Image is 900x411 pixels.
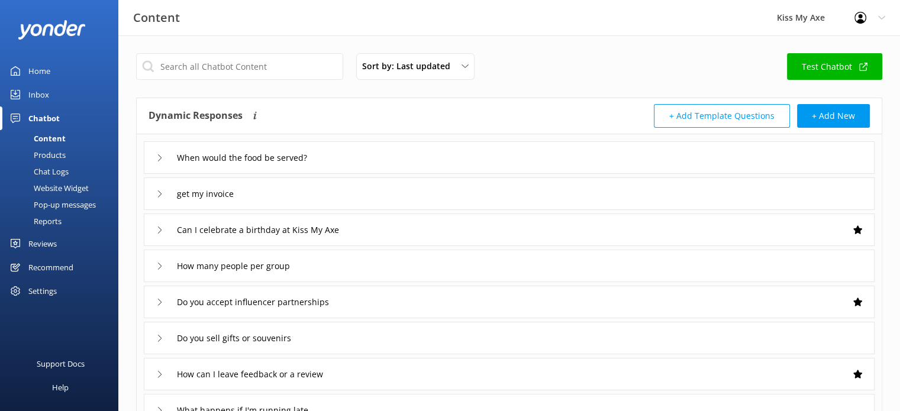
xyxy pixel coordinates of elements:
[797,104,870,128] button: + Add New
[28,232,57,255] div: Reviews
[7,180,89,196] div: Website Widget
[149,104,243,128] h4: Dynamic Responses
[7,147,66,163] div: Products
[7,163,69,180] div: Chat Logs
[18,20,86,40] img: yonder-white-logo.png
[7,180,118,196] a: Website Widget
[7,130,66,147] div: Content
[7,196,118,213] a: Pop-up messages
[7,130,118,147] a: Content
[7,147,118,163] a: Products
[28,279,57,303] div: Settings
[28,106,60,130] div: Chatbot
[133,8,180,27] h3: Content
[28,59,50,83] div: Home
[28,255,73,279] div: Recommend
[787,53,882,80] a: Test Chatbot
[28,83,49,106] div: Inbox
[654,104,790,128] button: + Add Template Questions
[136,53,343,80] input: Search all Chatbot Content
[52,376,69,399] div: Help
[7,213,118,229] a: Reports
[7,213,62,229] div: Reports
[37,352,85,376] div: Support Docs
[7,163,118,180] a: Chat Logs
[7,196,96,213] div: Pop-up messages
[362,60,457,73] span: Sort by: Last updated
